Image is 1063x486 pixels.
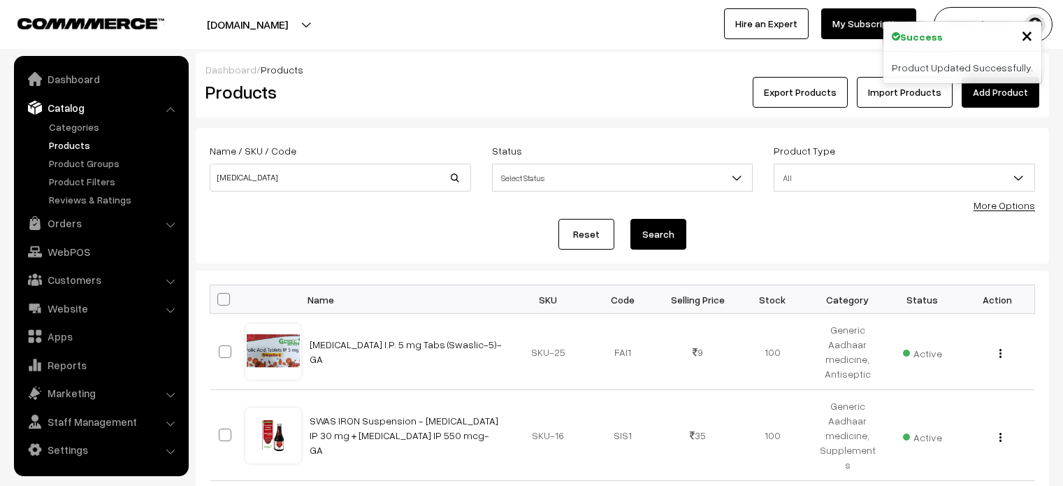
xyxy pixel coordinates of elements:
span: Active [903,427,942,445]
button: RIMS info.rims… [934,7,1053,42]
th: Code [586,285,660,314]
td: 100 [735,314,810,390]
a: SWAS IRON Suspension - [MEDICAL_DATA] IP 30 mg + [MEDICAL_DATA] IP 550 mcg- GA [310,415,498,456]
a: Website [17,296,184,321]
span: All [774,164,1035,192]
input: Name / SKU / Code [210,164,471,192]
button: Close [1021,24,1033,45]
a: Add Product [962,77,1039,108]
span: Select Status [493,166,753,190]
a: Settings [17,437,184,462]
th: Status [885,285,960,314]
img: user [1025,14,1046,35]
label: Status [492,143,522,158]
a: More Options [974,199,1035,211]
a: Reset [558,219,614,250]
strong: Success [900,29,943,44]
th: SKU [511,285,586,314]
td: FAI1 [586,314,660,390]
a: WebPOS [17,239,184,264]
td: 9 [660,314,735,390]
h2: Products [205,81,470,103]
a: Import Products [857,77,953,108]
label: Product Type [774,143,835,158]
a: Catalog [17,95,184,120]
th: Stock [735,285,810,314]
td: SIS1 [586,390,660,481]
a: Staff Management [17,409,184,434]
span: × [1021,22,1033,48]
th: Selling Price [660,285,735,314]
a: Marketing [17,380,184,406]
button: [DOMAIN_NAME] [158,7,337,42]
a: Hire an Expert [724,8,809,39]
a: Dashboard [17,66,184,92]
label: Name / SKU / Code [210,143,296,158]
a: Orders [17,210,184,236]
a: Dashboard [205,64,256,76]
div: / [205,62,1039,77]
th: Action [960,285,1034,314]
a: COMMMERCE [17,14,140,31]
a: My Subscription [821,8,916,39]
a: Products [45,138,184,152]
a: [MEDICAL_DATA] I.P. 5 mg Tabs (Swaslic-5)- GA [310,338,502,365]
a: Reviews & Ratings [45,192,184,207]
span: Products [261,64,303,76]
button: Export Products [753,77,848,108]
a: Product Groups [45,156,184,171]
th: Category [810,285,885,314]
a: Product Filters [45,174,184,189]
td: SKU-25 [511,314,586,390]
img: Menu [999,349,1001,358]
td: 100 [735,390,810,481]
a: Apps [17,324,184,349]
button: Search [630,219,686,250]
span: Active [903,343,942,361]
td: Generic Aadhaar medicine, Supplements [810,390,885,481]
td: SKU-16 [511,390,586,481]
span: All [774,166,1034,190]
td: Generic Aadhaar medicine, Antiseptic [810,314,885,390]
a: Reports [17,352,184,378]
img: COMMMERCE [17,18,164,29]
a: Categories [45,120,184,134]
span: Select Status [492,164,753,192]
td: 35 [660,390,735,481]
th: Name [301,285,511,314]
div: Product Updated Successfully. [883,52,1041,83]
img: Menu [999,433,1001,442]
a: Customers [17,267,184,292]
